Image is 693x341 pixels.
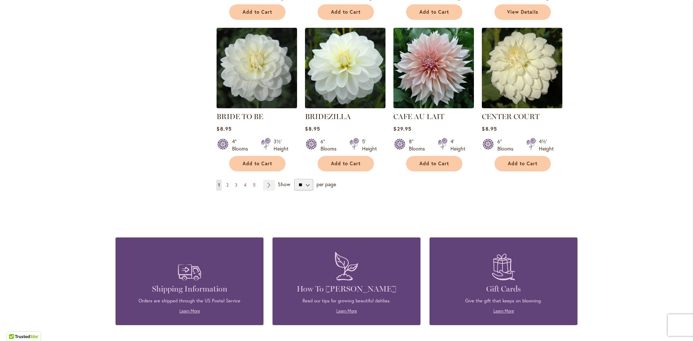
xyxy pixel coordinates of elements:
[305,112,351,121] a: BRIDEZILLA
[283,298,410,304] p: Read our tips for growing beautiful dahlias.
[235,182,237,188] span: 3
[232,138,252,152] div: 4" Blooms
[318,4,374,20] button: Add to Cart
[331,161,361,167] span: Add to Cart
[126,298,253,304] p: Orders are shipped through the US Postal Service
[226,182,228,188] span: 2
[494,4,551,20] a: View Details
[450,138,465,152] div: 4' Height
[305,125,320,132] span: $8.95
[497,138,518,152] div: 6" Blooms
[244,182,247,188] span: 4
[362,138,377,152] div: 5' Height
[305,28,385,108] img: BRIDEZILLA
[229,4,286,20] button: Add to Cart
[217,103,297,110] a: BRIDE TO BE
[539,138,554,152] div: 4½' Height
[218,182,220,188] span: 1
[508,161,537,167] span: Add to Cart
[225,180,230,191] a: 2
[217,125,231,132] span: $8.95
[440,284,567,294] h4: Gift Cards
[419,9,449,15] span: Add to Cart
[331,9,361,15] span: Add to Cart
[233,180,239,191] a: 3
[283,284,410,294] h4: How To [PERSON_NAME]
[393,112,444,121] a: CAFE AU LAIT
[494,156,551,171] button: Add to Cart
[406,156,462,171] button: Add to Cart
[482,112,540,121] a: CENTER COURT
[253,182,256,188] span: 5
[242,180,248,191] a: 4
[440,298,567,304] p: Give the gift that keeps on blooming.
[229,156,286,171] button: Add to Cart
[409,138,429,152] div: 8" Blooms
[305,103,385,110] a: BRIDEZILLA
[321,138,341,152] div: 6" Blooms
[493,308,514,314] a: Learn More
[5,315,26,336] iframe: Launch Accessibility Center
[217,112,263,121] a: BRIDE TO BE
[482,28,562,108] img: CENTER COURT
[482,125,497,132] span: $8.95
[278,181,290,188] span: Show
[482,103,562,110] a: CENTER COURT
[243,161,272,167] span: Add to Cart
[251,180,257,191] a: 5
[336,308,357,314] a: Learn More
[274,138,288,152] div: 3½' Height
[126,284,253,294] h4: Shipping Information
[318,156,374,171] button: Add to Cart
[317,181,336,188] span: per page
[393,28,474,108] img: Café Au Lait
[243,9,272,15] span: Add to Cart
[393,125,411,132] span: $29.95
[217,28,297,108] img: BRIDE TO BE
[419,161,449,167] span: Add to Cart
[393,103,474,110] a: Café Au Lait
[406,4,462,20] button: Add to Cart
[179,308,200,314] a: Learn More
[507,9,538,15] span: View Details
